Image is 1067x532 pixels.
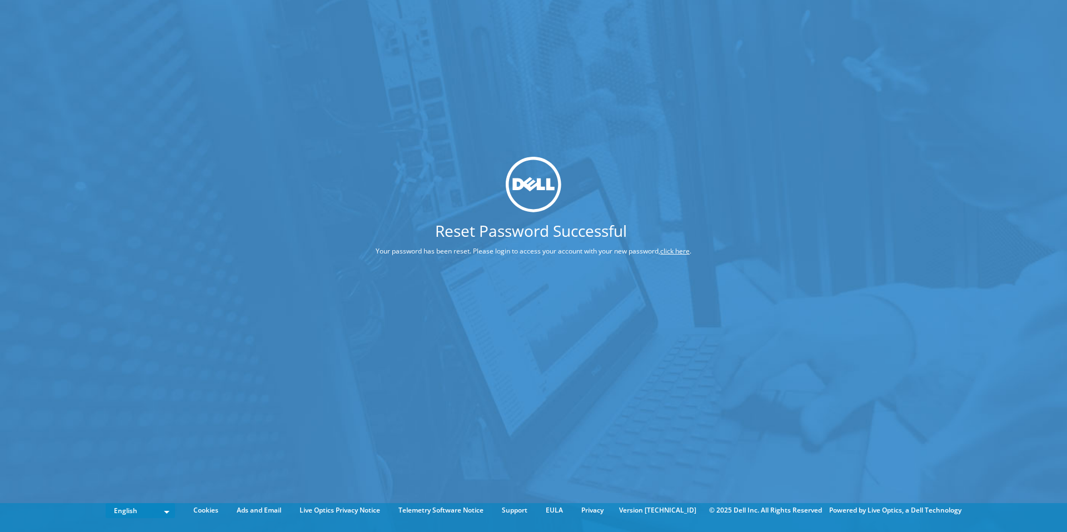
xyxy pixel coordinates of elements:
[614,504,702,516] li: Version [TECHNICAL_ID]
[506,157,561,212] img: dell_svg_logo.svg
[228,504,290,516] a: Ads and Email
[704,504,827,516] li: © 2025 Dell Inc. All Rights Reserved
[660,246,690,255] a: click here
[291,504,388,516] a: Live Optics Privacy Notice
[334,245,733,257] p: Your password has been reset. Please login to access your account with your new password, .
[829,504,961,516] li: Powered by Live Optics, a Dell Technology
[573,504,612,516] a: Privacy
[493,504,536,516] a: Support
[537,504,571,516] a: EULA
[334,222,727,238] h1: Reset Password Successful
[390,504,492,516] a: Telemetry Software Notice
[185,504,227,516] a: Cookies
